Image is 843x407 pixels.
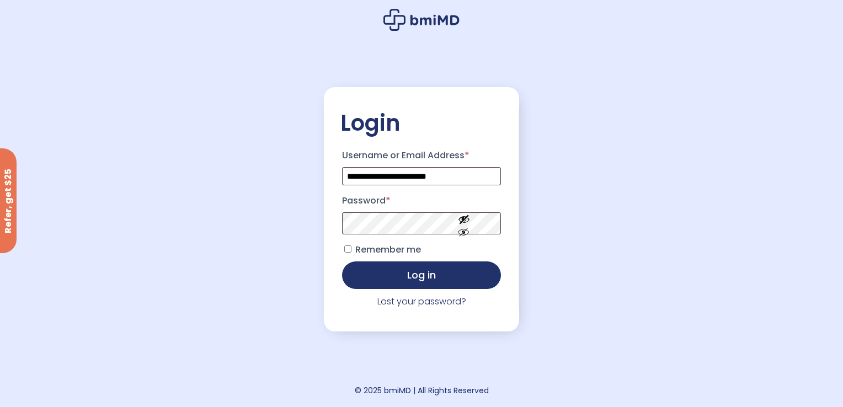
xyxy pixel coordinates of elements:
[344,245,351,253] input: Remember me
[342,147,501,164] label: Username or Email Address
[342,261,501,289] button: Log in
[377,295,466,308] a: Lost your password?
[340,109,503,137] h2: Login
[355,383,489,398] div: © 2025 bmiMD | All Rights Reserved
[342,192,501,210] label: Password
[355,243,421,256] span: Remember me
[433,205,495,243] button: Show password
